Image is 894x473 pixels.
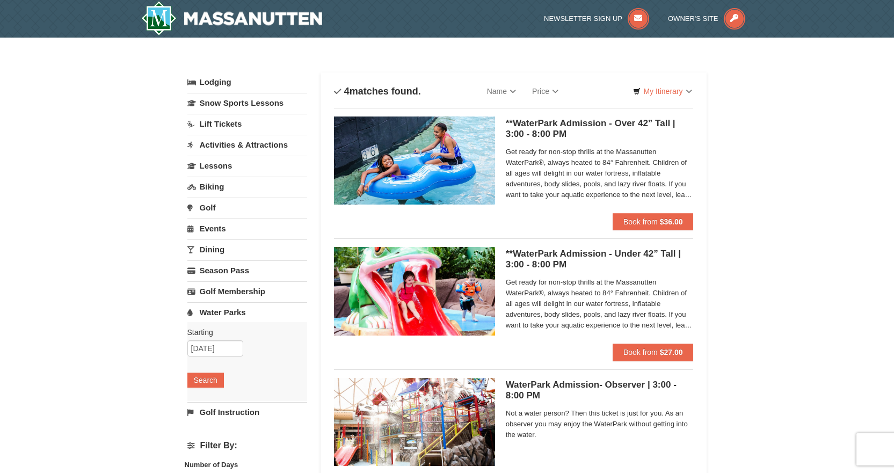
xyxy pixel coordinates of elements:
a: Lodging [187,72,307,92]
span: Newsletter Sign Up [544,14,622,23]
h5: WaterPark Admission- Observer | 3:00 - 8:00 PM [506,380,694,401]
button: Search [187,373,224,388]
img: Massanutten Resort Logo [141,1,323,35]
img: 6619917-1062-d161e022.jpg [334,247,495,335]
img: 6619917-1066-60f46fa6.jpg [334,378,495,466]
a: Lift Tickets [187,114,307,134]
button: Book from $27.00 [613,344,694,361]
span: Book from [623,348,658,356]
label: Starting [187,327,299,338]
a: Water Parks [187,302,307,322]
img: 6619917-1058-293f39d8.jpg [334,117,495,205]
h5: **WaterPark Admission - Under 42” Tall | 3:00 - 8:00 PM [506,249,694,270]
span: Get ready for non-stop thrills at the Massanutten WaterPark®, always heated to 84° Fahrenheit. Ch... [506,147,694,200]
strong: $36.00 [660,217,683,226]
a: Name [479,81,524,102]
a: Biking [187,177,307,197]
span: Book from [623,217,658,226]
a: Newsletter Sign Up [544,14,649,23]
a: Golf Instruction [187,402,307,422]
span: Get ready for non-stop thrills at the Massanutten WaterPark®, always heated to 84° Fahrenheit. Ch... [506,277,694,331]
a: Owner's Site [668,14,745,23]
h4: Filter By: [187,441,307,450]
a: Golf [187,198,307,217]
a: Massanutten Resort [141,1,323,35]
a: Season Pass [187,260,307,280]
span: Owner's Site [668,14,718,23]
span: Not a water person? Then this ticket is just for you. As an observer you may enjoy the WaterPark ... [506,408,694,440]
a: Activities & Attractions [187,135,307,155]
a: Golf Membership [187,281,307,301]
h5: **WaterPark Admission - Over 42” Tall | 3:00 - 8:00 PM [506,118,694,140]
strong: Number of Days [185,461,238,469]
a: Events [187,219,307,238]
strong: $27.00 [660,348,683,356]
a: Lessons [187,156,307,176]
a: My Itinerary [626,83,699,99]
a: Price [524,81,566,102]
a: Snow Sports Lessons [187,93,307,113]
button: Book from $36.00 [613,213,694,230]
a: Dining [187,239,307,259]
